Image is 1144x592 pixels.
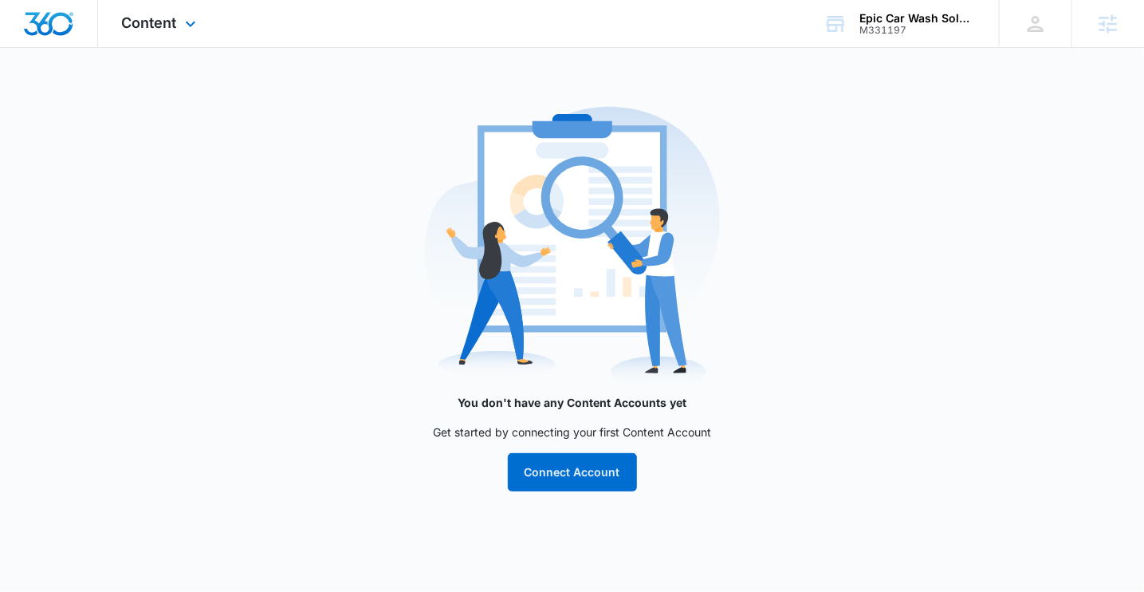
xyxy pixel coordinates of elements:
[254,394,891,411] p: You don't have any Content Accounts yet
[425,99,720,394] img: no-preview.svg
[254,424,891,440] p: Get started by connecting your first Content Account
[859,12,976,25] div: account name
[508,453,637,491] button: Connect Account
[122,14,177,31] span: Content
[859,25,976,36] div: account id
